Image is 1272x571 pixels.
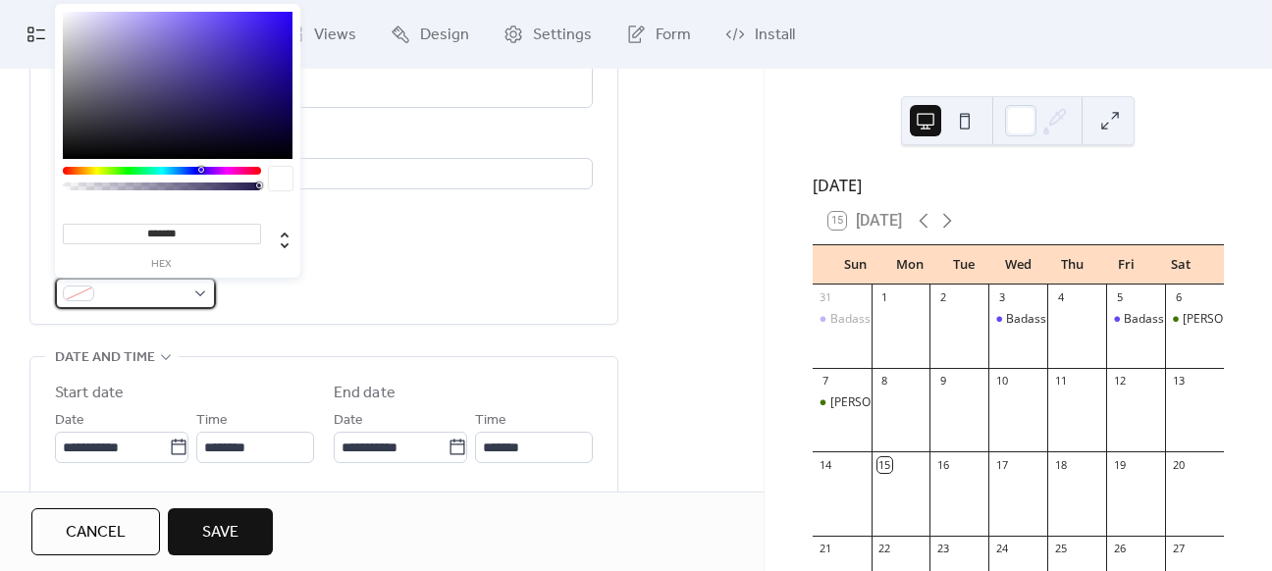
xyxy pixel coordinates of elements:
span: Settings [533,24,592,47]
div: 15 [877,457,892,472]
span: Install [755,24,795,47]
label: hex [63,259,261,270]
div: Badass Mediums Pop Up [988,311,1047,328]
div: 26 [1112,542,1127,556]
div: Badass Mediums Pop Up [1006,311,1142,328]
div: Sat [1154,245,1208,285]
div: 14 [819,457,833,472]
div: Start date [55,382,124,405]
div: [PERSON_NAME] Pop-Up Event [830,394,999,411]
span: Cancel [66,521,126,545]
div: 5 [1112,290,1127,305]
span: Time [196,409,228,433]
div: 25 [1053,542,1068,556]
div: Tue [936,245,990,285]
div: 1 [877,290,892,305]
div: Badass Mediums Pop Up [1124,311,1260,328]
div: Fri [1099,245,1153,285]
div: Badass Mediums Pop Up [830,311,967,328]
div: Wed [991,245,1045,285]
div: 21 [819,542,833,556]
div: 11 [1053,374,1068,389]
div: Mon [882,245,936,285]
span: Time [475,409,506,433]
div: 23 [935,542,950,556]
a: Install [711,8,810,61]
span: All day [79,488,118,511]
div: 19 [1112,457,1127,472]
a: Settings [489,8,607,61]
div: 24 [994,542,1009,556]
div: Thu [1045,245,1099,285]
div: Badass Mediums Pop Up [813,311,872,328]
div: 17 [994,457,1009,472]
div: [DATE] [813,174,1224,197]
div: 13 [1171,374,1186,389]
span: Date [334,409,363,433]
div: Badass Mediums Pop Up [1106,311,1165,328]
div: 10 [994,374,1009,389]
span: Date and time [55,346,155,370]
div: 3 [994,290,1009,305]
div: 8 [877,374,892,389]
div: Sugarman Pop-Up Event [813,394,872,411]
div: Sugarman Pop-Up Event [1165,311,1224,328]
span: Form [656,24,691,47]
button: Save [168,508,273,555]
div: End date [334,382,396,405]
a: Form [611,8,706,61]
div: 27 [1171,542,1186,556]
span: Save [202,521,238,545]
div: Location [55,131,589,155]
div: 22 [877,542,892,556]
a: My Events [12,8,141,61]
div: 4 [1053,290,1068,305]
div: 6 [1171,290,1186,305]
button: Cancel [31,508,160,555]
div: 18 [1053,457,1068,472]
a: Views [270,8,371,61]
span: Views [314,24,356,47]
div: 7 [819,374,833,389]
div: 2 [935,290,950,305]
div: Sun [828,245,882,285]
span: Date [55,409,84,433]
div: 9 [935,374,950,389]
div: 20 [1171,457,1186,472]
div: 12 [1112,374,1127,389]
a: Design [376,8,484,61]
span: Design [420,24,469,47]
div: 31 [819,290,833,305]
div: 16 [935,457,950,472]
